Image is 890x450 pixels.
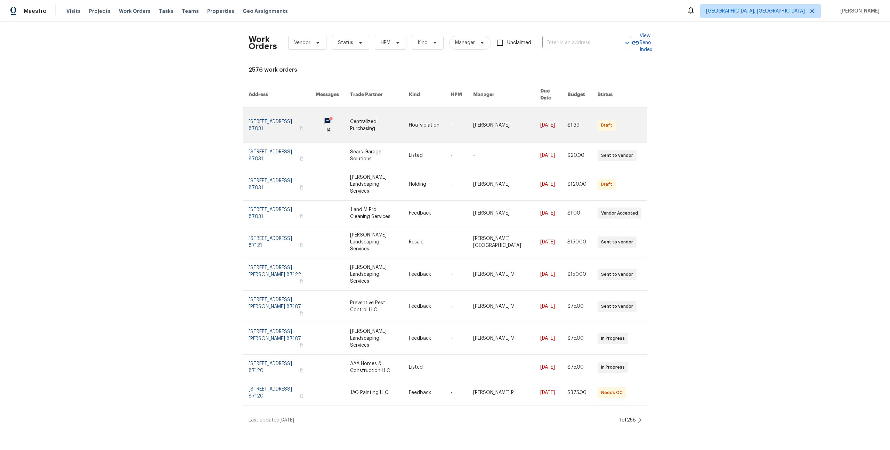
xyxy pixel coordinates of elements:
th: Due Date [535,82,562,107]
td: - [445,226,468,258]
td: - [468,355,535,380]
td: Hoa_violation [403,107,445,143]
button: Copy Address [298,310,305,316]
td: Feedback [403,258,445,291]
span: Kind [418,39,428,46]
td: - [445,143,468,168]
th: Budget [562,82,592,107]
button: Copy Address [298,155,305,162]
span: Unclaimed [507,39,531,47]
th: Address [243,82,310,107]
div: 2576 work orders [249,66,641,73]
td: [PERSON_NAME] [468,168,535,201]
button: Copy Address [298,242,305,248]
td: Resale [403,226,445,258]
td: Feedback [403,201,445,226]
span: Geo Assignments [243,8,288,15]
td: Centralized Purchasing [345,107,403,143]
div: 1 of 258 [620,417,636,424]
td: [PERSON_NAME] V [468,322,535,355]
td: - [445,355,468,380]
td: [PERSON_NAME][GEOGRAPHIC_DATA] [468,226,535,258]
span: Teams [182,8,199,15]
td: AAA Homes & Construction LLC [345,355,403,380]
td: Feedback [403,322,445,355]
td: [PERSON_NAME] Landscaping Services [345,168,403,201]
button: Copy Address [298,278,305,284]
td: [PERSON_NAME] V [468,291,535,322]
td: [PERSON_NAME] V [468,258,535,291]
div: Last updated [249,417,617,424]
td: - [445,322,468,355]
td: J and M Pro Cleaning Services [345,201,403,226]
td: Preventive Pest Control LLC [345,291,403,322]
span: Visits [66,8,81,15]
th: Kind [403,82,445,107]
td: - [468,143,535,168]
td: [PERSON_NAME] [468,107,535,143]
span: Status [338,39,353,46]
span: Maestro [24,8,47,15]
td: [PERSON_NAME] P [468,380,535,405]
th: HPM [445,82,468,107]
span: Vendor [294,39,310,46]
td: [PERSON_NAME] [468,201,535,226]
th: Trade Partner [345,82,403,107]
button: Open [622,38,632,48]
td: Feedback [403,291,445,322]
button: Copy Address [298,342,305,348]
span: [GEOGRAPHIC_DATA], [GEOGRAPHIC_DATA] [706,8,805,15]
span: Manager [455,39,475,46]
td: Listed [403,143,445,168]
span: Projects [89,8,111,15]
td: Holding [403,168,445,201]
th: Status [592,82,647,107]
td: JAG Painting LLC [345,380,403,405]
td: - [445,107,468,143]
td: [PERSON_NAME] Landscaping Services [345,322,403,355]
td: - [445,258,468,291]
span: Properties [207,8,234,15]
input: Enter in an address [542,38,612,48]
td: - [445,168,468,201]
span: Tasks [159,9,173,14]
a: View Reno Index [631,32,652,53]
button: Copy Address [298,213,305,219]
td: Feedback [403,380,445,405]
td: [PERSON_NAME] Landscaping Services [345,226,403,258]
th: Manager [468,82,535,107]
th: Messages [310,82,345,107]
span: HPM [381,39,390,46]
td: - [445,380,468,405]
td: - [445,201,468,226]
button: Copy Address [298,393,305,399]
td: Sears Garage Solutions [345,143,403,168]
span: [PERSON_NAME] [838,8,880,15]
span: Work Orders [119,8,151,15]
h2: Work Orders [249,36,277,50]
span: [DATE] [280,418,294,423]
button: Copy Address [298,184,305,191]
td: [PERSON_NAME] Landscaping Services [345,258,403,291]
button: Copy Address [298,367,305,373]
td: Listed [403,355,445,380]
td: - [445,291,468,322]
